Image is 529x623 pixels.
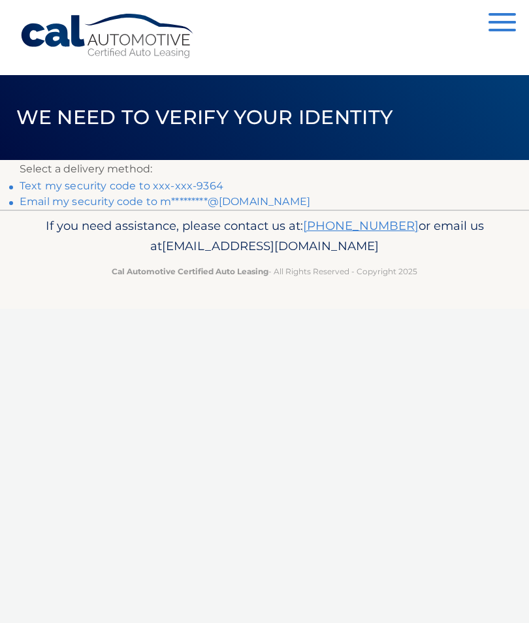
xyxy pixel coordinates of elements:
p: - All Rights Reserved - Copyright 2025 [20,264,509,278]
a: Email my security code to m*********@[DOMAIN_NAME] [20,195,310,208]
p: If you need assistance, please contact us at: or email us at [20,216,509,257]
span: We need to verify your identity [16,105,393,129]
a: [PHONE_NUMBER] [303,218,419,233]
a: Cal Automotive [20,13,196,59]
a: Text my security code to xxx-xxx-9364 [20,180,223,192]
button: Menu [489,13,516,35]
p: Select a delivery method: [20,160,509,178]
span: [EMAIL_ADDRESS][DOMAIN_NAME] [162,238,379,253]
strong: Cal Automotive Certified Auto Leasing [112,266,268,276]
